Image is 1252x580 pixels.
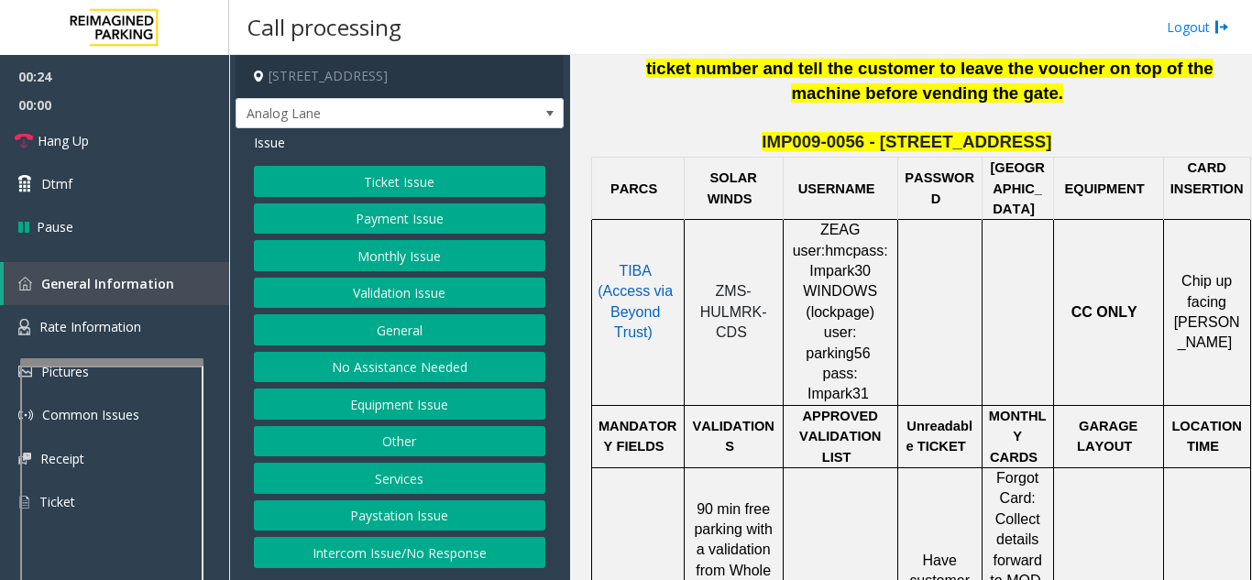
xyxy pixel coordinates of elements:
span: IMP009-0056 - [STREET_ADDRESS] [762,132,1051,151]
span: SOLAR WINDS [708,170,757,205]
span: EQUIPMENT [1065,181,1145,196]
button: General [254,314,545,345]
span: Issue [254,133,285,152]
img: 'icon' [18,277,32,290]
span: ZMS-HULMRK-CDS [700,283,767,340]
span: If either the ticket or the voucher is unreadable, then take down the ticket number and tell the ... [646,34,1214,102]
span: Pause [37,217,73,236]
button: Other [254,426,545,457]
span: Hang Up [38,131,89,150]
span: GARAGE LAYOUT [1077,419,1137,454]
span: APPROVED VALIDATION LIST [799,409,882,465]
span: VALIDATIONS [692,419,774,454]
button: Validation Issue [254,278,545,309]
span: Unreadable TICKET [906,419,972,454]
span: General Information [41,275,174,292]
img: 'icon' [18,366,32,378]
span: Chip up facing [PERSON_NAME] [1174,273,1240,350]
h3: Call processing [238,5,411,49]
span: Dtmf [41,174,72,193]
button: No Assistance Needed [254,352,545,383]
button: Monthly Issue [254,240,545,271]
span: Rate Information [39,318,141,335]
span: CARD INSERTION [1170,160,1244,195]
span: Analog Lane [236,99,498,128]
span: lockpage [811,304,870,321]
img: 'icon' [18,408,33,422]
a: General Information [4,262,229,305]
img: 'icon' [18,494,30,510]
button: Paystation Issue [254,500,545,531]
button: Equipment Issue [254,388,545,420]
button: Intercom Issue/No Response [254,537,545,568]
h4: [STREET_ADDRESS] [236,55,564,98]
span: hmc [825,243,852,259]
span: LOCATION TIME [1171,419,1242,454]
img: 'icon' [18,453,31,465]
span: [GEOGRAPHIC_DATA] [990,160,1044,216]
span: PASSWORD [905,170,974,205]
span: MONTHLY CARDS [989,409,1047,465]
span: TIBA (Access via Beyond Trust) [598,263,673,340]
button: Services [254,463,545,494]
span: PARCS [610,181,657,196]
span: MANDATORY FIELDS [599,419,676,454]
a: Logout [1167,17,1229,37]
span: CC ONLY [1071,304,1137,320]
button: Ticket Issue [254,166,545,197]
span: USERNAME [798,181,875,196]
span: parking56 [806,345,870,361]
img: logout [1214,17,1229,37]
button: Payment Issue [254,203,545,235]
span: pass: Impark31 [807,366,869,401]
span: ZEAG user: [793,222,861,257]
img: 'icon' [18,319,30,335]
